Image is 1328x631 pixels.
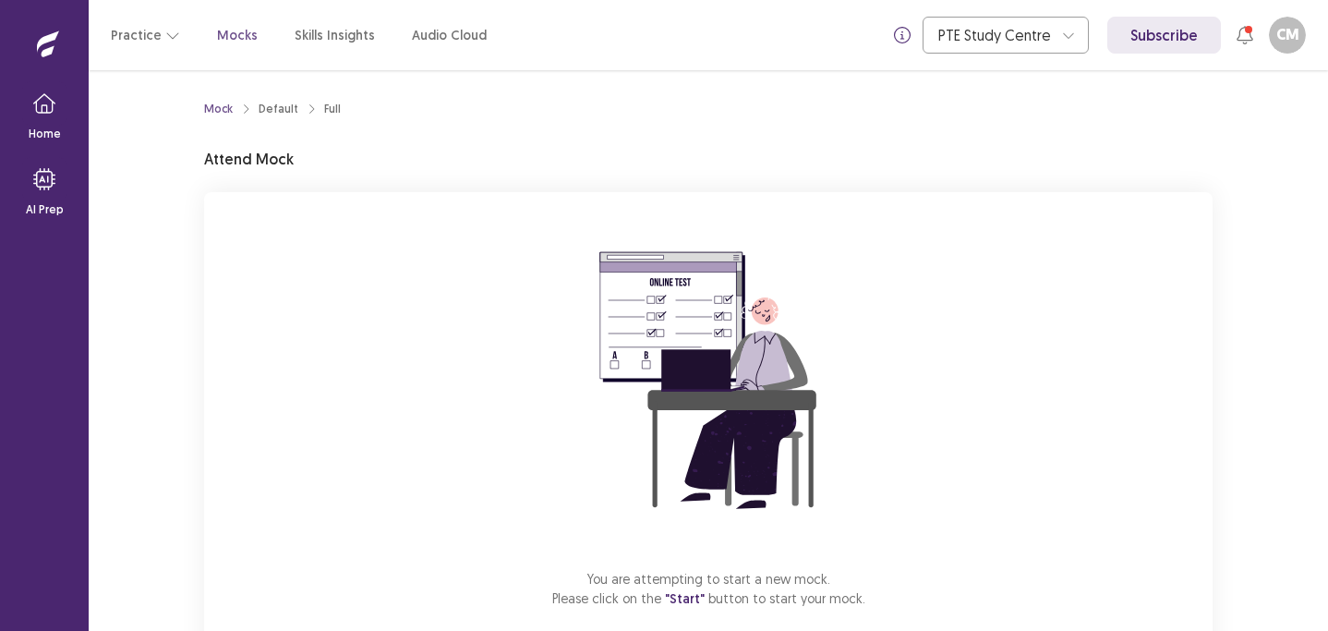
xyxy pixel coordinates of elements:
[26,201,64,218] p: AI Prep
[324,101,341,117] div: Full
[111,18,180,52] button: Practice
[295,26,375,45] a: Skills Insights
[886,18,919,52] button: info
[29,126,61,142] p: Home
[665,590,705,607] span: "Start"
[552,569,865,609] p: You are attempting to start a new mock. Please click on the button to start your mock.
[204,148,294,170] p: Attend Mock
[1107,17,1221,54] a: Subscribe
[412,26,487,45] a: Audio Cloud
[542,214,875,547] img: attend-mock
[1269,17,1306,54] button: CM
[938,18,1053,53] div: PTE Study Centre
[204,101,341,117] nav: breadcrumb
[204,101,233,117] a: Mock
[217,26,258,45] a: Mocks
[259,101,298,117] div: Default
